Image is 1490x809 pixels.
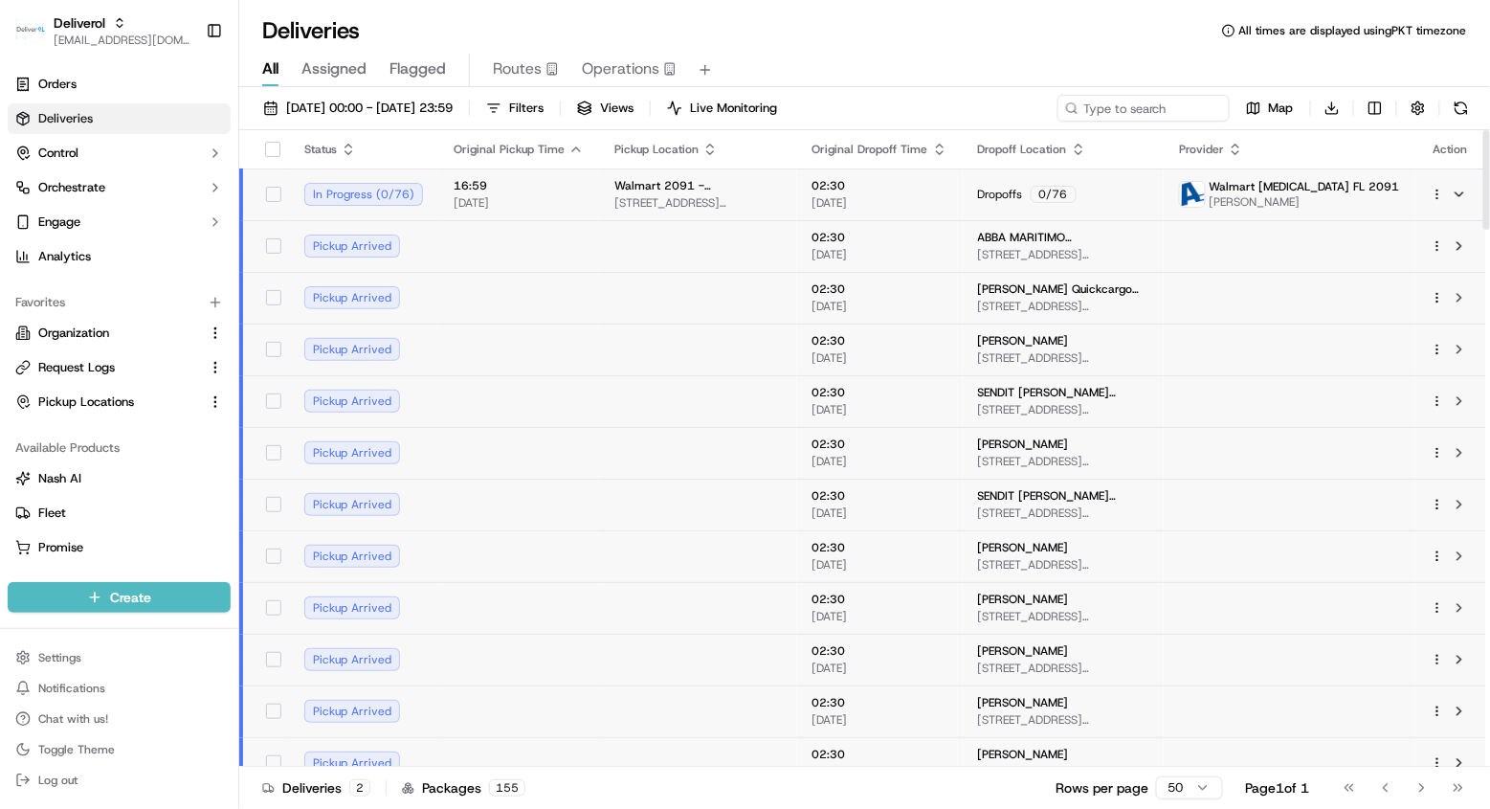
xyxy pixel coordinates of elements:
a: Powered byPylon [135,472,232,487]
span: [STREET_ADDRESS][MEDICAL_DATA] [614,195,782,211]
span: Filters [509,100,544,117]
span: Nash AI [38,470,81,487]
img: 1736555255976-a54dd68f-1ca7-489b-9aae-adbdc363a1c4 [19,181,54,215]
span: Orchestrate [38,179,105,196]
button: Nash AI [8,463,231,494]
button: Engage [8,207,231,237]
img: Nash [19,17,57,56]
span: Analytics [38,248,91,265]
span: 02:30 [812,230,947,245]
button: Refresh [1448,95,1475,122]
span: [PERSON_NAME] [978,540,1069,555]
span: [DATE] [812,454,947,469]
div: Past conversations [19,247,128,262]
span: [DATE] [812,195,947,211]
span: Request Logs [38,359,115,376]
span: Map [1269,100,1294,117]
div: 📗 [19,428,34,443]
button: Control [8,138,231,169]
span: Walmart [MEDICAL_DATA] FL 2091 [1210,179,1400,194]
span: 02:30 [812,333,947,348]
span: Pickup Location [614,142,699,157]
div: 0 / 76 [1031,186,1077,203]
button: Pickup Locations [8,387,231,417]
span: • [159,347,166,362]
span: 02:30 [812,540,947,555]
span: [DATE] [812,557,947,573]
span: Pylon [190,473,232,487]
span: [PERSON_NAME] [1210,194,1400,210]
span: Live Monitoring [690,100,777,117]
span: Settings [38,650,81,665]
button: Settings [8,644,231,671]
span: [DATE] [812,350,947,366]
span: 02:30 [812,643,947,659]
span: Operations [582,57,659,80]
span: Toggle Theme [38,742,115,757]
span: [STREET_ADDRESS][MEDICAL_DATA] [978,247,1148,262]
a: Analytics [8,241,231,272]
div: We're available if you need us! [86,200,263,215]
span: [PERSON_NAME] [978,333,1069,348]
span: 02:30 [812,385,947,400]
img: Masood Aslam [19,277,50,307]
span: Original Pickup Time [454,142,565,157]
span: [PERSON_NAME] [59,295,155,310]
span: [PERSON_NAME] [59,347,155,362]
span: Control [38,145,78,162]
div: Deliveries [262,778,370,798]
span: Knowledge Base [38,426,146,445]
span: Deliveries [38,110,93,127]
div: Packages [402,778,525,798]
span: Routes [493,57,542,80]
img: 9188753566659_6852d8bf1fb38e338040_72.png [40,181,75,215]
input: Got a question? Start typing here... [50,122,345,142]
span: SENDIT [PERSON_NAME] [PERSON_NAME] DE A JUNIOR [978,488,1148,504]
button: Create [8,582,231,613]
div: 💻 [162,428,177,443]
span: All times are displayed using PKT timezone [1239,23,1467,38]
button: Filters [478,95,552,122]
span: 16:59 [454,178,584,193]
span: [STREET_ADDRESS][MEDICAL_DATA] [978,506,1148,521]
p: Welcome 👋 [19,75,348,105]
span: [STREET_ADDRESS][MEDICAL_DATA] [978,764,1148,779]
button: Organization [8,318,231,348]
span: Pickup Locations [38,393,134,411]
button: Toggle Theme [8,736,231,763]
button: See all [297,243,348,266]
span: Assigned [301,57,367,80]
span: [DATE] [812,299,947,314]
span: API Documentation [181,426,307,445]
span: [STREET_ADDRESS][MEDICAL_DATA] [978,712,1148,728]
div: 2 [349,779,370,797]
img: ActionCourier.png [1180,182,1205,207]
span: [DATE] [812,609,947,624]
span: [DATE] [812,712,947,728]
span: Views [600,100,634,117]
div: 155 [489,779,525,797]
div: Favorites [8,287,231,318]
span: [DATE] 00:00 - [DATE] 23:59 [286,100,453,117]
a: Orders [8,69,231,100]
button: Live Monitoring [658,95,786,122]
span: • [159,295,166,310]
button: [DATE] 00:00 - [DATE] 23:59 [255,95,461,122]
span: [DATE] [812,661,947,676]
span: [STREET_ADDRESS][MEDICAL_DATA] [978,661,1148,676]
span: 02:30 [812,592,947,607]
span: Fleet [38,505,66,522]
span: Chat with us! [38,711,108,727]
span: [DATE] [812,506,947,521]
span: Walmart 2091 - [MEDICAL_DATA], [GEOGRAPHIC_DATA] [614,178,782,193]
span: Dropoffs [978,187,1023,202]
h1: Deliveries [262,15,360,46]
span: Flagged [389,57,446,80]
button: Request Logs [8,352,231,383]
div: Available Products [8,433,231,463]
span: All [262,57,278,80]
span: [PERSON_NAME] [978,592,1069,607]
span: Organization [38,325,109,342]
a: Request Logs [15,359,200,376]
button: Start new chat [325,187,348,210]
